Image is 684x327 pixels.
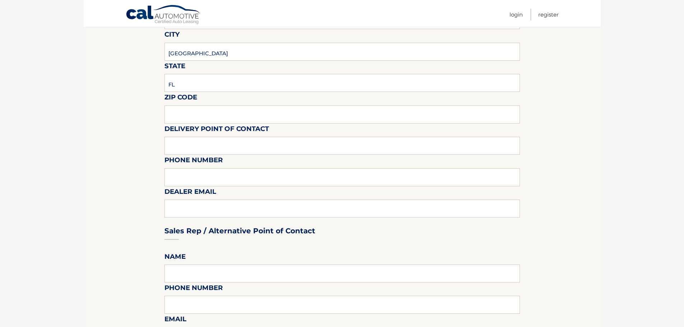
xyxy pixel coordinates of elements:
label: City [164,29,180,42]
a: Register [538,9,559,20]
label: State [164,61,185,74]
label: Delivery Point of Contact [164,123,269,137]
label: Zip Code [164,92,197,105]
label: Dealer Email [164,186,216,200]
label: Phone Number [164,282,223,296]
h3: Sales Rep / Alternative Point of Contact [164,226,315,235]
label: Name [164,251,186,265]
label: Phone Number [164,155,223,168]
a: Login [509,9,523,20]
a: Cal Automotive [126,5,201,25]
label: Email [164,314,186,327]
